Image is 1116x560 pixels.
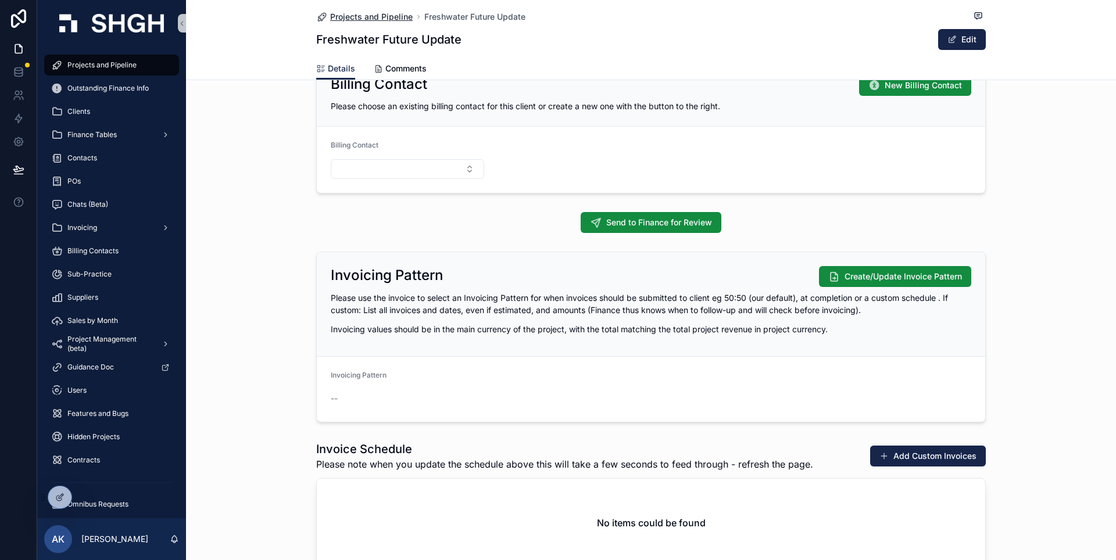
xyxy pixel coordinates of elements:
a: Finance Tables [44,124,179,145]
span: Suppliers [67,293,98,302]
span: Guidance Doc [67,362,114,372]
span: Chats (Beta) [67,200,108,209]
span: Projects and Pipeline [330,11,413,23]
span: Contracts [67,455,100,465]
span: Omnibus Requests [67,500,128,509]
span: Project Management (beta) [67,335,152,353]
span: Create/Update Invoice Pattern [845,271,962,282]
a: Projects and Pipeline [44,55,179,76]
h1: Invoice Schedule [316,441,813,457]
span: New Billing Contact [885,80,962,91]
span: Send to Finance for Review [606,217,712,228]
a: Contracts [44,450,179,471]
a: POs [44,171,179,192]
span: Sub-Practice [67,270,112,279]
span: Invoicing Pattern [331,371,387,379]
span: Users [67,386,87,395]
span: Billing Contact [331,141,378,149]
a: Hidden Projects [44,426,179,447]
div: scrollable content [37,46,186,518]
a: Contacts [44,148,179,168]
span: Please choose an existing billing contact for this client or create a new one with the button to ... [331,101,720,111]
span: Billing Contacts [67,246,119,256]
a: Project Management (beta) [44,333,179,354]
a: Users [44,380,179,401]
p: [PERSON_NAME] [81,533,148,545]
a: Billing Contacts [44,240,179,261]
p: Invoicing values should be in the main currency of the project, with the total matching the total... [331,323,971,335]
a: Comments [374,58,427,81]
span: Features and Bugs [67,409,128,418]
a: Clients [44,101,179,122]
span: POs [67,177,81,186]
a: Features and Bugs [44,403,179,424]
span: Hidden Projects [67,432,120,441]
button: Add Custom Invoices [870,446,986,466]
a: Chats (Beta) [44,194,179,215]
span: Please note when you update the schedule above this will take a few seconds to feed through - ref... [316,457,813,471]
span: Outstanding Finance Info [67,84,149,93]
span: AK [52,532,65,546]
h2: No items could be found [597,516,706,530]
h2: Invoicing Pattern [331,266,443,285]
button: Create/Update Invoice Pattern [819,266,971,287]
a: Suppliers [44,287,179,308]
a: Guidance Doc [44,357,179,378]
span: Clients [67,107,90,116]
a: Invoicing [44,217,179,238]
button: Edit [938,29,986,50]
a: Outstanding Finance Info [44,78,179,99]
span: Comments [385,63,427,74]
button: New Billing Contact [859,75,971,96]
a: Details [316,58,355,80]
a: Omnibus Requests [44,494,179,515]
button: Send to Finance for Review [581,212,721,233]
img: App logo [59,14,164,33]
span: Projects and Pipeline [67,60,137,70]
span: -- [331,393,338,404]
span: Finance Tables [67,130,117,139]
span: Contacts [67,153,97,163]
h1: Freshwater Future Update [316,31,462,48]
a: Projects and Pipeline [316,11,413,23]
a: Sales by Month [44,310,179,331]
h2: Billing Contact [331,75,427,94]
a: Sub-Practice [44,264,179,285]
button: Select Button [331,159,484,179]
span: Invoicing [67,223,97,232]
span: Sales by Month [67,316,118,325]
span: Details [328,63,355,74]
p: Please use the invoice to select an Invoicing Pattern for when invoices should be submitted to cl... [331,292,971,316]
a: Freshwater Future Update [424,11,525,23]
